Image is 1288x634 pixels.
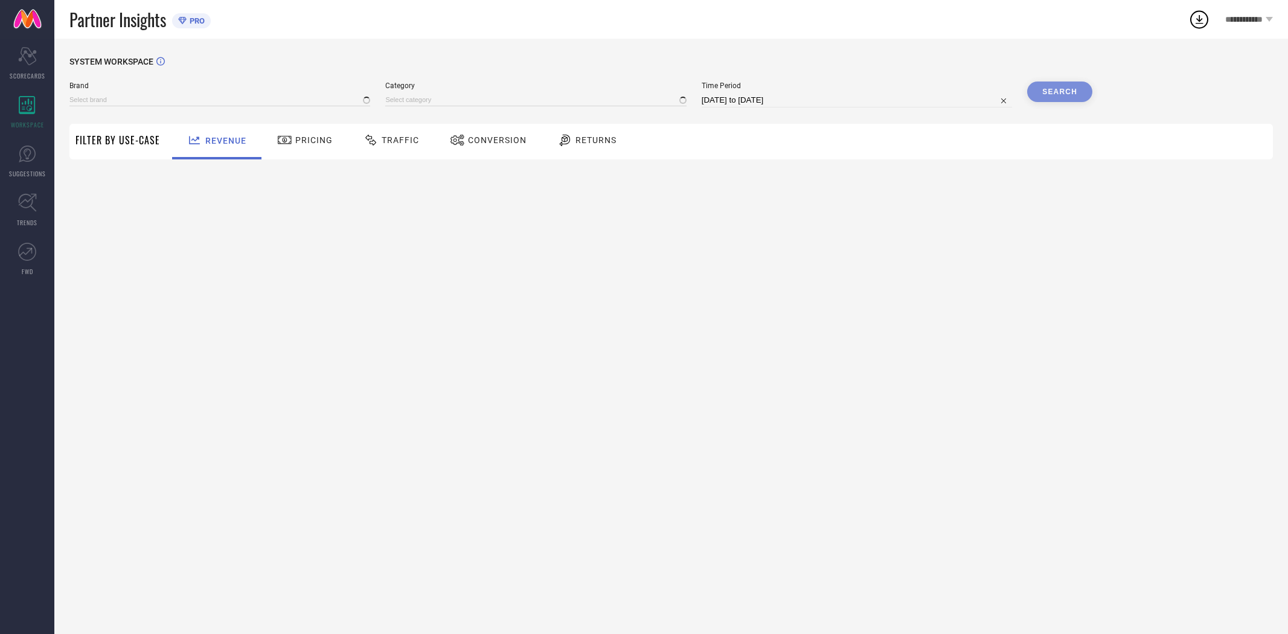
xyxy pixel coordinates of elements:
[69,94,370,106] input: Select brand
[295,135,333,145] span: Pricing
[75,133,160,147] span: Filter By Use-Case
[468,135,527,145] span: Conversion
[702,93,1012,107] input: Select time period
[385,94,686,106] input: Select category
[11,120,44,129] span: WORKSPACE
[205,136,246,146] span: Revenue
[69,82,370,90] span: Brand
[69,57,153,66] span: SYSTEM WORKSPACE
[575,135,617,145] span: Returns
[382,135,419,145] span: Traffic
[702,82,1012,90] span: Time Period
[10,71,45,80] span: SCORECARDS
[22,267,33,276] span: FWD
[69,7,166,32] span: Partner Insights
[17,218,37,227] span: TRENDS
[187,16,205,25] span: PRO
[385,82,686,90] span: Category
[1188,8,1210,30] div: Open download list
[9,169,46,178] span: SUGGESTIONS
